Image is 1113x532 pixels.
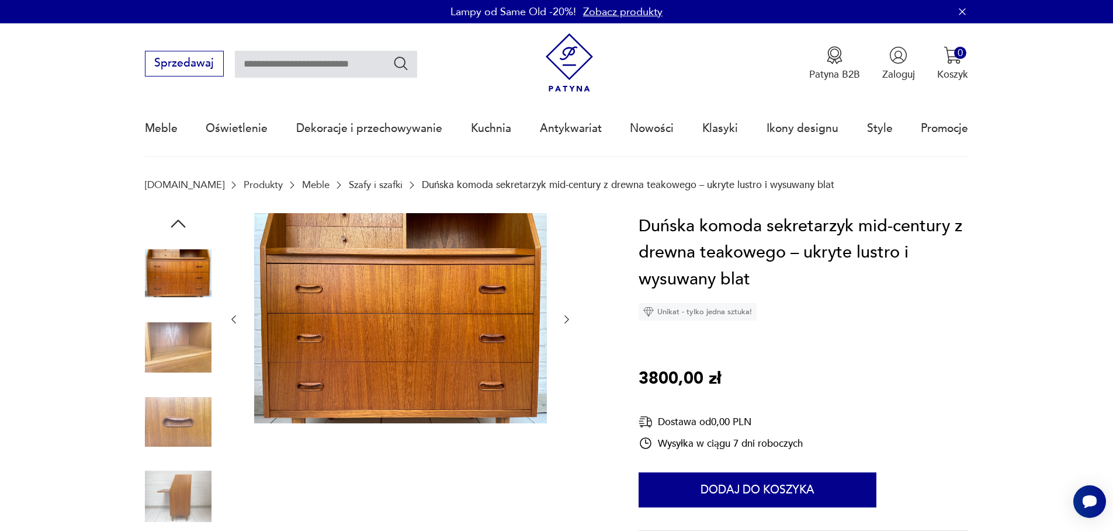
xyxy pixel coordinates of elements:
a: [DOMAIN_NAME] [145,179,224,190]
a: Nowości [630,102,674,155]
button: Szukaj [393,55,410,72]
a: Antykwariat [540,102,602,155]
a: Oświetlenie [206,102,268,155]
button: Dodaj do koszyka [639,472,876,507]
a: Style [867,102,893,155]
img: Zdjęcie produktu Duńska komoda sekretarzyk mid-century z drewna teakowego – ukryte lustro i wysuw... [145,463,211,530]
a: Ikona medaluPatyna B2B [809,46,860,81]
img: Zdjęcie produktu Duńska komoda sekretarzyk mid-century z drewna teakowego – ukryte lustro i wysuw... [145,314,211,381]
img: Ikona diamentu [643,307,654,317]
a: Produkty [244,179,283,190]
p: Lampy od Same Old -20%! [450,5,576,19]
a: Kuchnia [471,102,511,155]
a: Sprzedawaj [145,60,224,69]
img: Zdjęcie produktu Duńska komoda sekretarzyk mid-century z drewna teakowego – ukryte lustro i wysuw... [145,389,211,455]
div: 0 [954,47,966,59]
button: Patyna B2B [809,46,860,81]
p: Koszyk [937,68,968,81]
img: Ikona dostawy [639,415,653,429]
a: Meble [302,179,330,190]
a: Zobacz produkty [583,5,663,19]
button: Zaloguj [882,46,915,81]
button: Sprzedawaj [145,51,224,77]
a: Dekoracje i przechowywanie [296,102,442,155]
p: Zaloguj [882,68,915,81]
a: Promocje [921,102,968,155]
img: Ikonka użytkownika [889,46,907,64]
img: Ikona koszyka [944,46,962,64]
img: Zdjęcie produktu Duńska komoda sekretarzyk mid-century z drewna teakowego – ukryte lustro i wysuw... [254,213,547,424]
img: Ikona medalu [826,46,844,64]
div: Unikat - tylko jedna sztuka! [639,303,757,321]
a: Szafy i szafki [349,179,403,190]
div: Wysyłka w ciągu 7 dni roboczych [639,436,803,450]
button: 0Koszyk [937,46,968,81]
div: Dostawa od 0,00 PLN [639,415,803,429]
p: Patyna B2B [809,68,860,81]
p: Duńska komoda sekretarzyk mid-century z drewna teakowego – ukryte lustro i wysuwany blat [422,179,834,190]
a: Meble [145,102,178,155]
img: Patyna - sklep z meblami i dekoracjami vintage [540,33,599,92]
p: 3800,00 zł [639,366,721,392]
a: Ikony designu [767,102,838,155]
img: Zdjęcie produktu Duńska komoda sekretarzyk mid-century z drewna teakowego – ukryte lustro i wysuw... [145,240,211,307]
h1: Duńska komoda sekretarzyk mid-century z drewna teakowego – ukryte lustro i wysuwany blat [639,213,968,293]
a: Klasyki [702,102,738,155]
iframe: Smartsupp widget button [1073,485,1106,518]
